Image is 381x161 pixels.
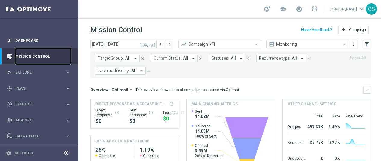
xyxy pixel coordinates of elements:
[231,56,236,61] span: All
[195,148,223,153] span: 3.95M
[90,87,110,93] h3: Overview:
[195,109,210,114] span: Sent
[7,54,71,59] button: Mission Control
[307,121,323,131] div: 497.37K
[351,42,356,47] i: more_vert
[15,48,71,64] a: Mission Control
[7,70,12,75] i: person_search
[90,26,142,34] h1: Mission Control
[15,71,65,74] span: Explore
[7,38,71,43] div: equalizer Dashboard
[95,146,130,153] h2: 28%
[349,28,366,32] span: Campaign
[133,56,138,61] i: arrow_drop_down
[307,114,323,119] div: Total
[146,68,151,74] button: close
[65,133,71,139] i: keyboard_arrow_right
[15,144,63,160] a: Optibot
[191,56,196,61] i: arrow_drop_down
[365,88,369,92] i: keyboard_arrow_down
[15,134,65,138] span: Data Studio
[128,87,134,93] i: arrow_drop_down
[269,41,275,47] i: preview
[95,101,167,107] span: Direct Response VS Increase In Total Mid Shipment Dotcom Transaction Amount
[65,85,71,91] i: keyboard_arrow_right
[7,134,71,138] button: Data Studio keyboard_arrow_right
[167,42,171,46] i: arrow_forward
[325,137,340,147] div: 0.27%
[181,41,187,47] i: trending_up
[180,110,185,115] button: refresh
[238,56,244,61] i: arrow_drop_down
[111,87,128,93] span: Optimail
[159,42,163,46] i: arrow_back
[366,3,377,15] div: GS
[7,117,65,123] div: Analyze
[292,56,297,61] span: All
[301,28,332,32] input: Have Feedback?
[7,118,71,123] div: track_changes Analyze keyboard_arrow_right
[7,117,12,123] i: track_changes
[198,56,202,61] i: close
[139,40,157,49] button: [DATE]
[178,40,261,48] ng-select: Campaign KPI
[139,41,156,47] i: [DATE]
[136,87,240,93] div: This overview shows data of campaigns executed via Optimail
[7,102,65,107] div: Execute
[151,55,198,62] button: Current Status: All arrow_drop_down
[6,150,11,156] i: settings
[163,115,185,122] div: $0
[325,114,340,119] div: Rate
[280,6,286,12] span: school
[299,56,305,61] i: arrow_drop_down
[7,102,71,107] button: play_circle_outline Execute keyboard_arrow_right
[146,69,151,73] i: close
[95,138,149,144] h4: OPEN AND CLICK RATE TREND
[15,87,65,90] span: Plan
[165,40,173,48] button: arrow_forward
[209,55,245,62] button: Statuses: All arrow_drop_down
[98,56,124,61] span: Target Group:
[345,114,366,119] div: Rate Trend
[306,55,312,62] button: close
[65,69,71,75] i: keyboard_arrow_right
[211,56,229,61] span: Statuses:
[259,56,290,61] span: Recurrence type:
[364,41,370,47] i: filter_alt
[140,55,145,62] button: close
[157,40,165,48] button: arrow_back
[256,55,306,62] button: Recurrence type: All arrow_drop_down
[131,68,136,73] span: All
[7,70,71,75] button: person_search Explore keyboard_arrow_right
[195,134,217,139] span: 100% of Sent
[139,68,144,74] i: arrow_drop_down
[329,5,366,14] a: [PERSON_NAME]keyboard_arrow_down
[95,55,140,62] button: Target Group: All arrow_drop_down
[341,27,346,32] i: add
[7,38,12,43] i: equalizer
[7,102,12,107] i: play_circle_outline
[143,153,159,158] span: Click rate
[287,121,305,131] div: Dropped
[338,26,369,34] button: add Campaign
[195,129,217,134] span: 14.05M
[140,146,174,153] h2: 1.19%
[125,56,130,61] span: All
[129,108,153,117] div: Test Response
[307,137,323,147] div: 37.77K
[15,32,71,48] a: Dashboard
[15,102,65,106] span: Execute
[363,86,371,94] button: keyboard_arrow_down
[246,56,250,61] i: close
[7,70,65,75] div: Explore
[7,48,71,64] div: Mission Control
[195,153,223,158] span: 28% of Delivered
[287,101,336,107] h4: Other channel metrics
[154,56,182,61] span: Current Status:
[287,137,305,147] div: Bounced
[7,86,71,91] button: gps_fixed Plan keyboard_arrow_right
[15,118,65,122] span: Analyze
